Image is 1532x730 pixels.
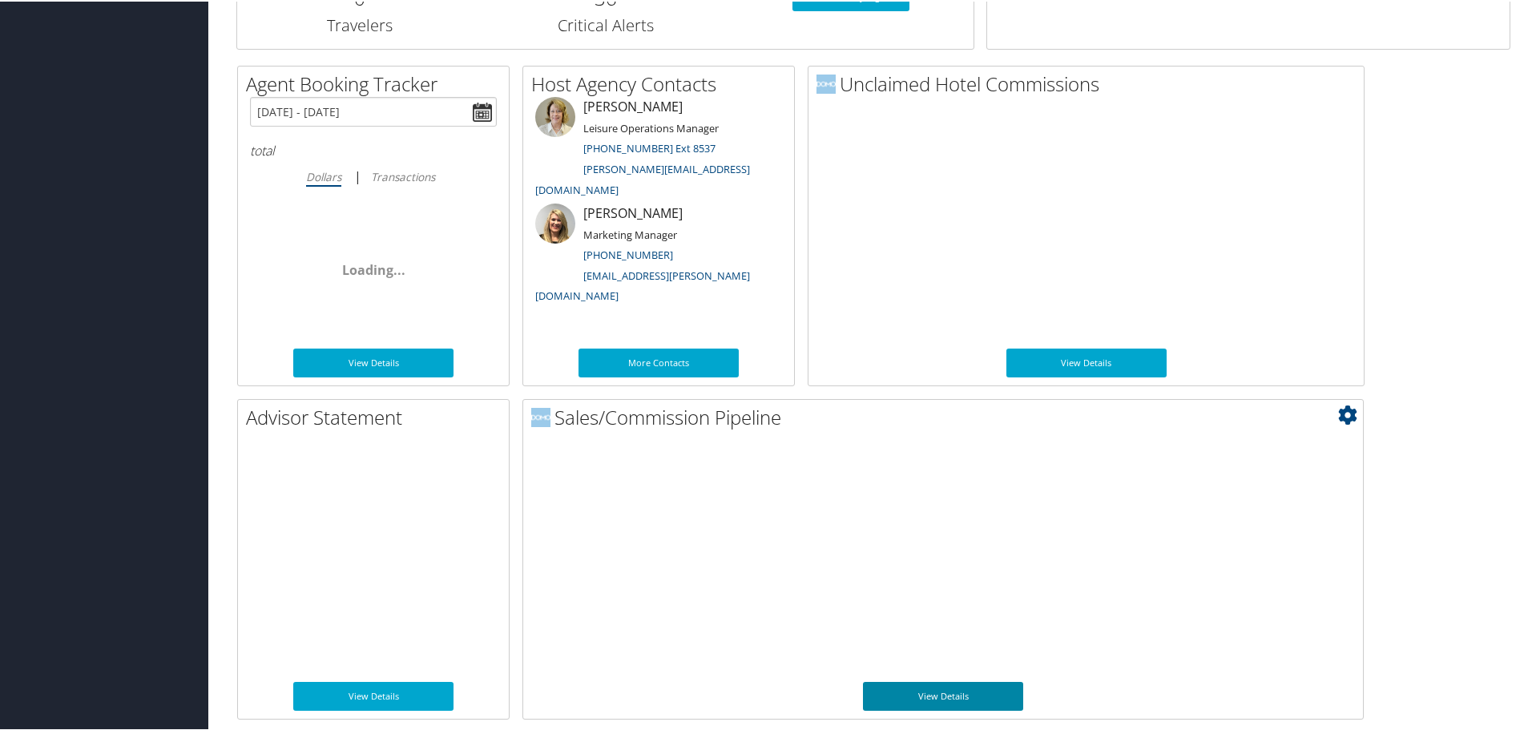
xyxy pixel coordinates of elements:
[535,95,575,135] img: meredith-price.jpg
[371,167,435,183] i: Transactions
[863,680,1023,709] a: View Details
[535,267,750,302] a: [EMAIL_ADDRESS][PERSON_NAME][DOMAIN_NAME]
[293,347,454,376] a: View Details
[531,402,1363,430] h2: Sales/Commission Pipeline
[1006,347,1167,376] a: View Details
[494,13,716,35] h3: Critical Alerts
[816,73,836,92] img: domo-logo.png
[246,69,509,96] h2: Agent Booking Tracker
[583,246,673,260] a: [PHONE_NUMBER]
[816,69,1364,96] h2: Unclaimed Hotel Commissions
[531,406,550,425] img: domo-logo.png
[535,202,575,242] img: ali-moffitt.jpg
[306,167,341,183] i: Dollars
[583,226,677,240] small: Marketing Manager
[579,347,739,376] a: More Contacts
[535,160,750,196] a: [PERSON_NAME][EMAIL_ADDRESS][DOMAIN_NAME]
[527,95,790,202] li: [PERSON_NAME]
[249,13,470,35] h3: Travelers
[527,202,790,309] li: [PERSON_NAME]
[250,140,497,158] h6: total
[250,165,497,185] div: |
[531,69,794,96] h2: Host Agency Contacts
[583,119,719,134] small: Leisure Operations Manager
[293,680,454,709] a: View Details
[583,139,716,154] a: [PHONE_NUMBER] Ext 8537
[342,260,405,277] span: Loading...
[246,402,509,430] h2: Advisor Statement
